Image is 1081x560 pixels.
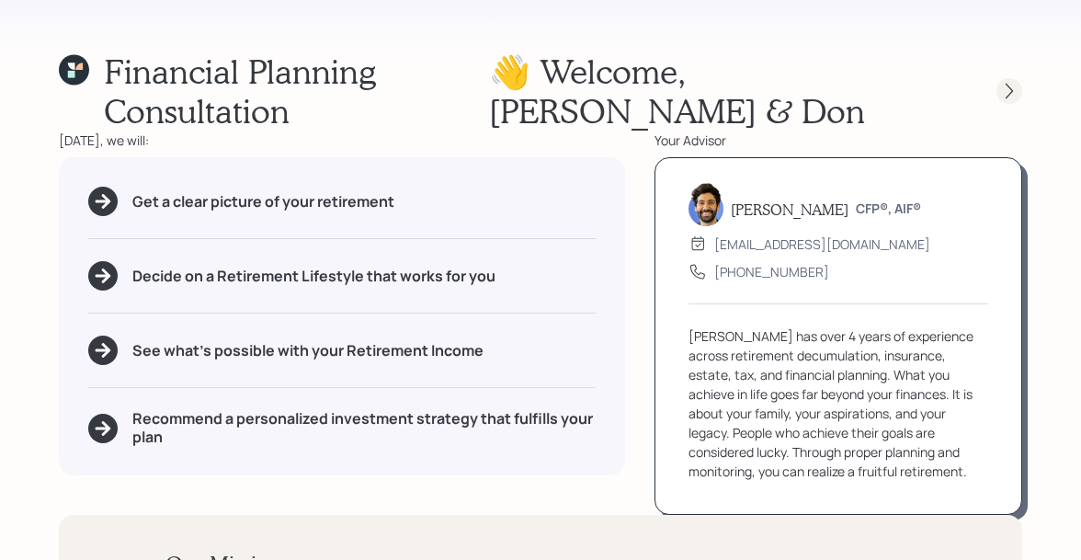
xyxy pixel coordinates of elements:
h5: Recommend a personalized investment strategy that fulfills your plan [132,410,596,445]
h5: [PERSON_NAME] [731,200,848,218]
h1: 👋 Welcome , [PERSON_NAME] & Don [489,51,963,131]
h5: Get a clear picture of your retirement [132,193,394,211]
div: [PHONE_NUMBER] [714,262,829,281]
h5: Decide on a Retirement Lifestyle that works for you [132,268,495,285]
div: [DATE], we will: [59,131,625,150]
h5: See what's possible with your Retirement Income [132,342,484,360]
h1: Financial Planning Consultation [104,51,489,131]
img: eric-schwartz-headshot.png [688,182,723,226]
div: [EMAIL_ADDRESS][DOMAIN_NAME] [714,234,930,254]
div: [PERSON_NAME] has over 4 years of experience across retirement decumulation, insurance, estate, t... [688,326,988,481]
div: Your Advisor [654,131,1022,150]
h6: CFP®, AIF® [856,201,921,217]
